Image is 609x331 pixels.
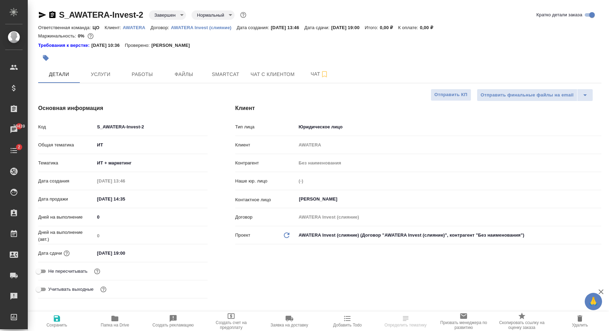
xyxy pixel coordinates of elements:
input: ✎ Введи что-нибудь [95,212,208,222]
p: Ответственная команда: [38,25,93,30]
span: Удалить [572,323,588,328]
input: Пустое поле [296,176,601,186]
input: Пустое поле [296,158,601,168]
div: ИТ + маркетинг [95,157,208,169]
input: Пустое поле [95,176,155,186]
p: Маржинальность: [38,33,78,39]
p: Клиент: [105,25,123,30]
button: Завершен [152,12,178,18]
p: ЦО [93,25,105,30]
div: Завершен [149,10,186,20]
p: Договор [235,214,296,221]
div: split button [477,89,593,101]
span: Услуги [84,70,117,79]
div: Юридическое лицо [296,121,601,133]
p: 0,00 ₽ [420,25,438,30]
span: Smartcat [209,70,242,79]
button: Создать рекламацию [144,312,202,331]
p: Дата сдачи: [304,25,331,30]
p: Контрагент [235,160,296,167]
span: Чат с клиентом [251,70,295,79]
button: Определить тематику [377,312,435,331]
button: 1732.24 RUB; [86,32,95,41]
p: Проект [235,232,251,239]
p: Договор: [151,25,171,30]
span: Кратко детали заказа [536,11,582,18]
span: 2 [14,144,24,151]
p: [PERSON_NAME] [151,42,195,49]
div: Завершен [192,10,235,20]
span: Папка на Drive [101,323,129,328]
button: Призвать менеджера по развитию [435,312,493,331]
p: Тематика [38,160,95,167]
div: Нажми, чтобы открыть папку с инструкцией [38,42,91,49]
p: К оплате: [398,25,420,30]
button: Создать счет на предоплату [202,312,261,331]
button: Скопировать ссылку для ЯМессенджера [38,11,46,19]
button: Включи, если не хочешь, чтобы указанная дата сдачи изменилась после переставления заказа в 'Подтв... [93,267,102,276]
span: Создать рекламацию [152,323,194,328]
h4: Основная информация [38,104,208,112]
input: ✎ Введи что-нибудь [95,194,155,204]
a: 2 [2,142,26,159]
span: Добавить Todo [333,323,362,328]
h4: Клиент [235,104,601,112]
p: AWATERA [123,25,151,30]
button: Скопировать ссылку на оценку заказа [493,312,551,331]
span: Скопировать ссылку на оценку заказа [497,320,547,330]
a: AWATERA [123,24,151,30]
p: Дата продажи [38,196,95,203]
input: Пустое поле [296,212,601,222]
span: Чат [303,70,336,78]
button: Добавить Todo [319,312,377,331]
button: Open [598,198,599,200]
input: ✎ Введи что-нибудь [95,122,208,132]
span: 🙏 [587,294,599,309]
span: Детали [42,70,76,79]
span: Определить тематику [384,323,426,328]
span: Заявка на доставку [271,323,308,328]
button: Отправить финальные файлы на email [477,89,577,101]
span: 20439 [9,123,29,130]
p: Наше юр. лицо [235,178,296,185]
button: Заявка на доставку [260,312,319,331]
p: Дата создания [38,178,95,185]
p: Дней на выполнение (авт.) [38,229,95,243]
a: S_AWATERA-Invest-2 [59,10,143,19]
p: Код [38,124,95,130]
p: Дата создания: [237,25,271,30]
p: Общая тематика [38,142,95,148]
button: Сохранить [28,312,86,331]
p: Проверено: [125,42,152,49]
button: Если добавить услуги и заполнить их объемом, то дата рассчитается автоматически [62,249,71,258]
button: 🙏 [585,293,602,310]
p: [DATE] 10:36 [91,42,125,49]
p: Контактное лицо [235,196,296,203]
p: [DATE] 19:00 [331,25,365,30]
p: Итого: [365,25,380,30]
span: Учитывать выходные [48,286,94,293]
input: ✎ Введи что-нибудь [95,248,155,258]
button: Нормальный [195,12,226,18]
div: AWATERA Invest (слияние) (Договор "AWATERA Invest (слияние)", контрагент "Без наименования") [296,229,601,241]
span: Не пересчитывать [48,268,87,275]
p: Клиент [235,142,296,148]
button: Добавить тэг [38,50,53,66]
input: Пустое поле [95,231,208,241]
a: 20439 [2,121,26,138]
p: AWATERA Invest (слияние) [171,25,237,30]
a: Требования к верстке: [38,42,91,49]
span: Сохранить [46,323,67,328]
p: Дата сдачи [38,250,62,257]
span: Отправить КП [434,91,467,99]
button: Папка на Drive [86,312,144,331]
span: Работы [126,70,159,79]
div: ИТ [95,139,208,151]
span: Отправить финальные файлы на email [481,91,574,99]
svg: Подписаться [320,70,329,78]
button: Выбери, если сб и вс нужно считать рабочими днями для выполнения заказа. [99,285,108,294]
button: Доп статусы указывают на важность/срочность заказа [239,10,248,19]
p: 0,00 ₽ [380,25,398,30]
span: Файлы [167,70,201,79]
span: Создать счет на предоплату [206,320,256,330]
